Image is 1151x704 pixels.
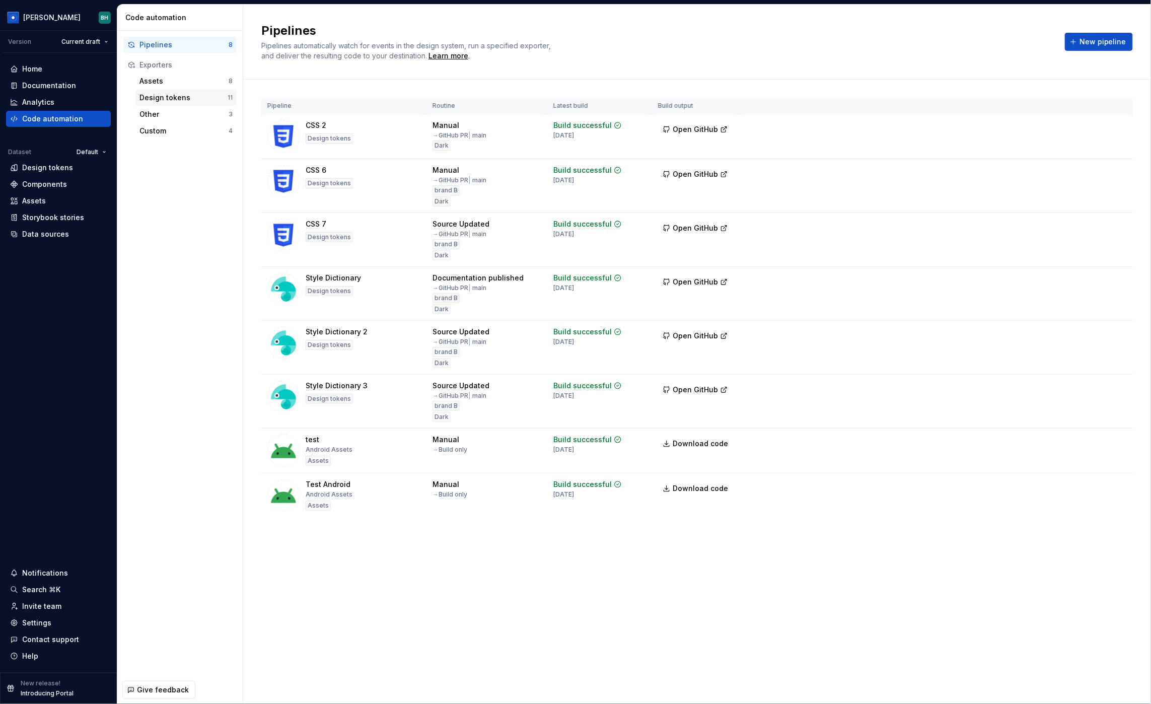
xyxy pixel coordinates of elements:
img: 049812b6-2877-400d-9dc9-987621144c16.png [7,12,19,24]
a: Code automation [6,111,111,127]
a: Open GitHub [658,279,733,288]
div: Other [139,109,229,119]
div: Dark [433,412,451,422]
div: Design tokens [306,286,353,296]
h2: Pipelines [261,23,1053,39]
button: Open GitHub [658,165,733,183]
div: → Build only [433,446,467,454]
div: Components [22,179,67,189]
span: Open GitHub [673,124,718,134]
a: Components [6,176,111,192]
div: [DATE] [553,338,574,346]
span: Pipelines automatically watch for events in the design system, run a specified exporter, and deli... [261,41,553,60]
div: Dark [433,140,451,151]
div: Storybook stories [22,213,84,223]
div: Analytics [22,97,54,107]
a: Open GitHub [658,126,733,135]
button: Default [72,145,111,159]
div: → Build only [433,490,467,499]
div: Assets [306,501,331,511]
div: Code automation [22,114,83,124]
a: Open GitHub [658,225,733,234]
div: Notifications [22,568,68,578]
div: 8 [229,77,233,85]
a: Design tokens [6,160,111,176]
div: Source Updated [433,381,489,391]
span: | [468,230,471,238]
th: Build output [652,98,741,114]
div: Source Updated [433,219,489,229]
div: brand B [433,347,460,357]
div: Design tokens [306,394,353,404]
div: Code automation [125,13,239,23]
button: Contact support [6,631,111,648]
div: Contact support [22,635,79,645]
div: Build successful [553,435,612,445]
span: Give feedback [137,685,189,695]
button: Open GitHub [658,219,733,237]
a: Storybook stories [6,209,111,226]
div: Invite team [22,601,61,611]
th: Pipeline [261,98,426,114]
div: Build successful [553,273,612,283]
span: | [468,338,471,345]
div: Search ⌘K [22,585,60,595]
span: | [468,392,471,399]
div: Build successful [553,219,612,229]
a: Assets8 [135,73,237,89]
a: Data sources [6,226,111,242]
div: [DATE] [553,176,574,184]
span: Download code [673,483,728,494]
a: Open GitHub [658,171,733,180]
button: Custom4 [135,123,237,139]
button: Open GitHub [658,273,733,291]
div: Manual [433,120,459,130]
span: Open GitHub [673,385,718,395]
div: Source Updated [433,327,489,337]
div: brand B [433,401,460,411]
div: → GitHub PR main [433,131,486,139]
span: Current draft [61,38,100,46]
div: BH [101,14,109,22]
div: [DATE] [553,490,574,499]
div: → GitHub PR main [433,176,486,184]
div: [DATE] [553,230,574,238]
div: [DATE] [553,392,574,400]
div: Design tokens [306,133,353,144]
div: Style Dictionary 2 [306,327,368,337]
div: → GitHub PR main [433,230,486,238]
a: Settings [6,615,111,631]
a: Documentation [6,78,111,94]
div: CSS 6 [306,165,326,175]
div: [DATE] [553,131,574,139]
div: [PERSON_NAME] [23,13,81,23]
div: Manual [433,435,459,445]
span: | [468,284,471,292]
div: Manual [433,479,459,489]
div: Design tokens [22,163,73,173]
button: Open GitHub [658,120,733,138]
button: Help [6,648,111,664]
button: Give feedback [122,681,195,699]
div: Pipelines [139,40,229,50]
a: Assets [6,193,111,209]
div: Design tokens [306,178,353,188]
div: Build successful [553,120,612,130]
span: | [468,176,471,184]
div: → GitHub PR main [433,338,486,346]
span: | [468,131,471,139]
span: Open GitHub [673,223,718,233]
th: Latest build [547,98,652,114]
button: Design tokens11 [135,90,237,106]
div: Dark [433,196,451,206]
a: Open GitHub [658,333,733,341]
div: Data sources [22,229,69,239]
div: Exporters [139,60,233,70]
div: [DATE] [553,446,574,454]
th: Routine [426,98,547,114]
a: Pipelines8 [123,37,237,53]
div: brand B [433,239,460,249]
a: Open GitHub [658,387,733,395]
div: test [306,435,319,445]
